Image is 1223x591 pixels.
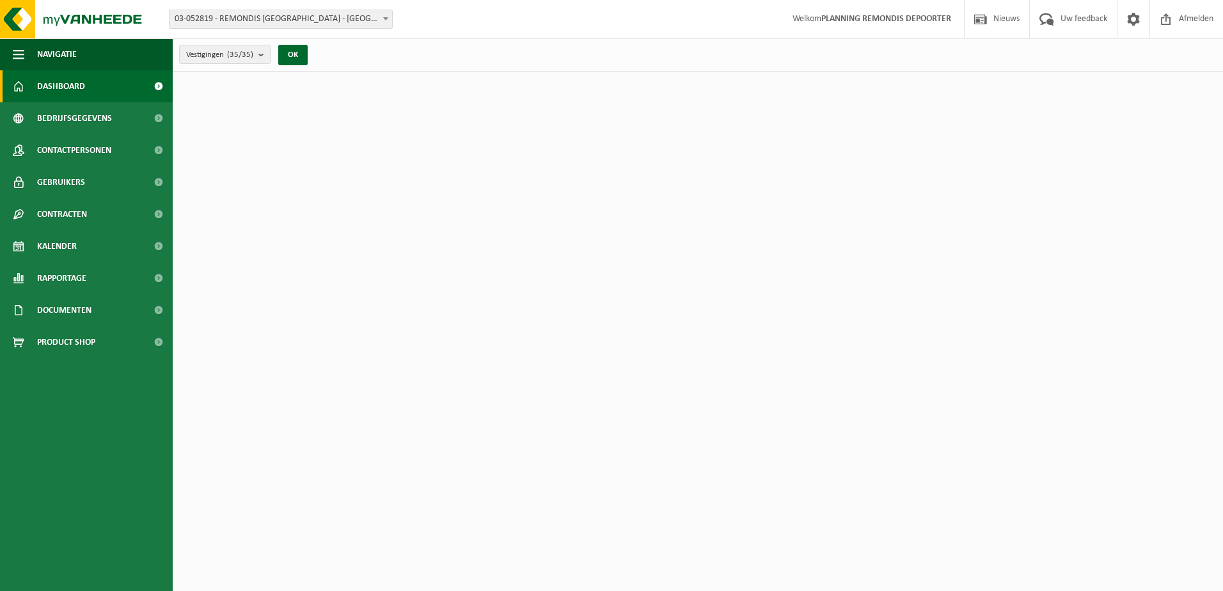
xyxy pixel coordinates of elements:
[37,134,111,166] span: Contactpersonen
[278,45,308,65] button: OK
[37,262,86,294] span: Rapportage
[37,198,87,230] span: Contracten
[37,294,91,326] span: Documenten
[37,38,77,70] span: Navigatie
[169,10,393,29] span: 03-052819 - REMONDIS WEST-VLAANDEREN - OOSTENDE
[170,10,392,28] span: 03-052819 - REMONDIS WEST-VLAANDEREN - OOSTENDE
[179,45,271,64] button: Vestigingen(35/35)
[37,102,112,134] span: Bedrijfsgegevens
[37,326,95,358] span: Product Shop
[227,51,253,59] count: (35/35)
[37,70,85,102] span: Dashboard
[37,166,85,198] span: Gebruikers
[37,230,77,262] span: Kalender
[821,14,951,24] strong: PLANNING REMONDIS DEPOORTER
[186,45,253,65] span: Vestigingen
